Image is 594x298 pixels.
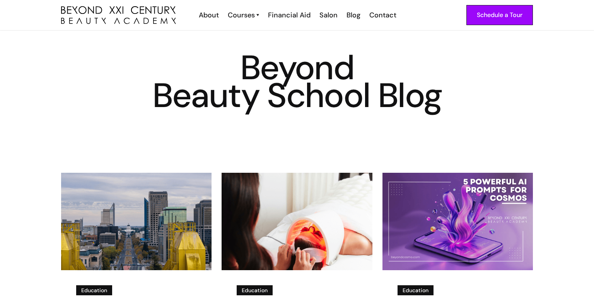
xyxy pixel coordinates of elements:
h1: Beyond Beauty School Blog [61,54,533,109]
a: Schedule a Tour [466,5,533,25]
div: Schedule a Tour [477,10,522,20]
div: Education [242,286,268,295]
a: Salon [314,10,341,20]
a: Education [237,285,273,295]
img: AI for cosmetologists [382,173,533,270]
div: Contact [369,10,396,20]
img: beyond 21st century beauty academy logo [61,6,176,24]
a: About [194,10,223,20]
img: esthetician red light therapy [222,173,372,270]
img: Sacramento city skyline with state capital building [61,173,212,270]
a: Education [76,285,112,295]
a: Education [398,285,434,295]
div: Courses [228,10,255,20]
div: Education [403,286,428,295]
div: Salon [319,10,338,20]
a: Contact [364,10,400,20]
a: Blog [341,10,364,20]
div: Financial Aid [268,10,311,20]
div: Blog [346,10,360,20]
a: Courses [228,10,259,20]
div: About [199,10,219,20]
a: home [61,6,176,24]
div: Education [81,286,107,295]
a: Financial Aid [263,10,314,20]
